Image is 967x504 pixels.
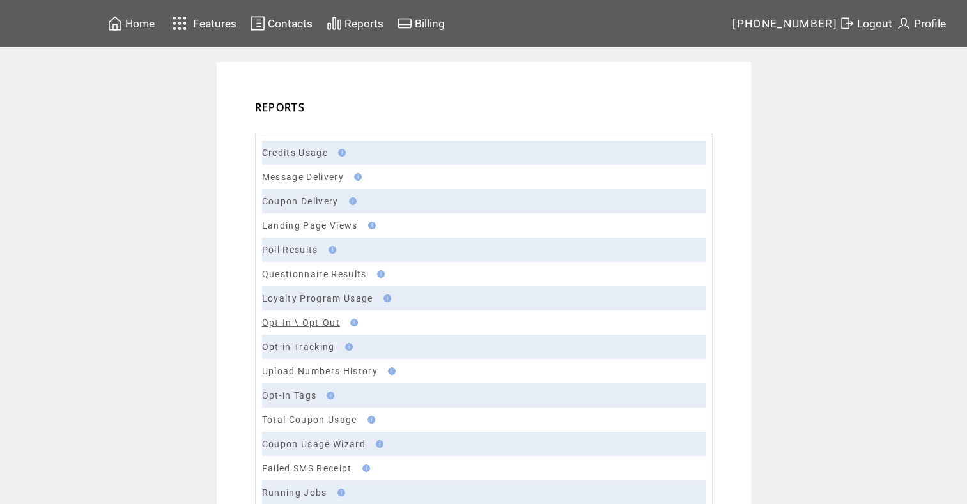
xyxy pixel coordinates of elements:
[341,343,353,351] img: help.gif
[372,440,383,448] img: help.gif
[268,17,313,30] span: Contacts
[105,13,157,33] a: Home
[262,366,378,376] a: Upload Numbers History
[894,13,948,33] a: Profile
[380,294,391,302] img: help.gif
[262,220,358,231] a: Landing Page Views
[262,317,340,328] a: Opt-In \ Opt-Out
[325,246,336,254] img: help.gif
[364,222,376,229] img: help.gif
[167,11,239,36] a: Features
[262,487,327,498] a: Running Jobs
[262,172,344,182] a: Message Delivery
[839,15,855,31] img: exit.svg
[395,13,447,33] a: Billing
[193,17,236,30] span: Features
[327,15,342,31] img: chart.svg
[248,13,314,33] a: Contacts
[169,13,191,34] img: features.svg
[255,100,305,114] span: REPORTS
[325,13,385,33] a: Reports
[344,17,383,30] span: Reports
[262,390,317,401] a: Opt-in Tags
[415,17,445,30] span: Billing
[359,464,370,472] img: help.gif
[262,196,339,206] a: Coupon Delivery
[262,439,366,449] a: Coupon Usage Wizard
[732,17,837,30] span: [PHONE_NUMBER]
[373,270,385,278] img: help.gif
[914,17,946,30] span: Profile
[896,15,911,31] img: profile.svg
[125,17,155,30] span: Home
[364,416,375,424] img: help.gif
[397,15,412,31] img: creidtcard.svg
[345,197,357,205] img: help.gif
[384,367,396,375] img: help.gif
[350,173,362,181] img: help.gif
[334,489,345,496] img: help.gif
[262,415,357,425] a: Total Coupon Usage
[262,293,373,303] a: Loyalty Program Usage
[262,269,367,279] a: Questionnaire Results
[857,17,892,30] span: Logout
[346,319,358,326] img: help.gif
[262,245,318,255] a: Poll Results
[250,15,265,31] img: contacts.svg
[262,342,335,352] a: Opt-in Tracking
[837,13,894,33] a: Logout
[323,392,334,399] img: help.gif
[262,148,328,158] a: Credits Usage
[262,463,352,473] a: Failed SMS Receipt
[107,15,123,31] img: home.svg
[334,149,346,157] img: help.gif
